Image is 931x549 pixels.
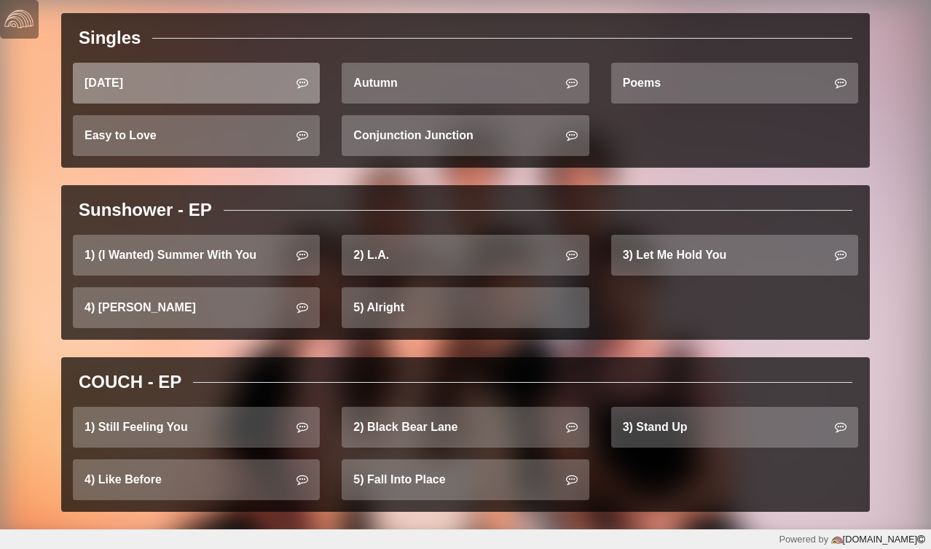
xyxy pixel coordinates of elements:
a: 4) Like Before [73,459,320,500]
a: 1) Still Feeling You [73,407,320,448]
img: logo-color-e1b8fa5219d03fcd66317c3d3cfaab08a3c62fe3c3b9b34d55d8365b78b1766b.png [831,534,843,546]
a: Autumn [342,63,589,104]
img: logo-white-4c48a5e4bebecaebe01ca5a9d34031cfd3d4ef9ae749242e8c4bf12ef99f53e8.png [4,4,34,34]
a: 5) Alright [342,287,589,328]
a: Easy to Love [73,115,320,156]
div: Sunshower - EP [79,197,212,223]
a: 3) Stand Up [611,407,858,448]
a: 4) [PERSON_NAME] [73,287,320,328]
a: Poems [611,63,858,104]
div: COUCH - EP [79,369,181,395]
a: 5) Fall Into Place [342,459,589,500]
div: Singles [79,25,141,51]
a: [DATE] [73,63,320,104]
a: Conjunction Junction [342,115,589,156]
a: 2) Black Bear Lane [342,407,589,448]
div: Powered by [779,532,925,546]
a: 2) L.A. [342,235,589,276]
a: 1) (I Wanted) Summer With You [73,235,320,276]
a: 3) Let Me Hold You [611,235,858,276]
a: [DOMAIN_NAME] [828,534,925,545]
